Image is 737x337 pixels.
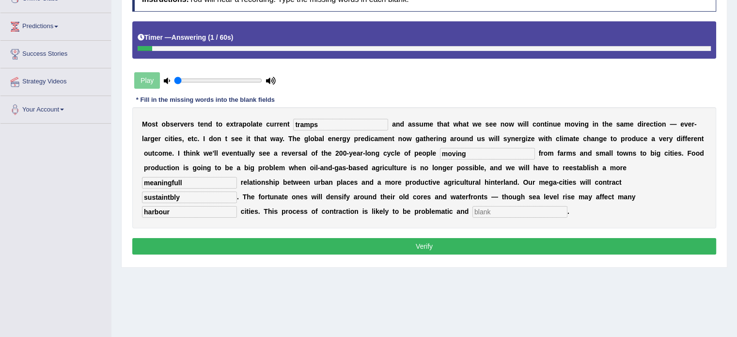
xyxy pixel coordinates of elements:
b: , [182,135,184,143]
b: e [336,135,340,143]
b: e [609,120,612,128]
b: n [501,120,505,128]
b: a [244,149,248,157]
b: v [575,120,579,128]
b: t [467,120,469,128]
b: t [321,149,324,157]
b: m [624,120,629,128]
b: . [282,135,284,143]
b: e [209,149,213,157]
b: v [659,135,663,143]
b: u [270,120,274,128]
b: g [150,135,155,143]
b: t [545,120,547,128]
b: g [584,120,589,128]
b: a [450,135,454,143]
b: e [384,135,388,143]
b: l [305,149,307,157]
b: i [547,120,549,128]
b: n [331,135,336,143]
b: y [507,135,511,143]
b: s [190,120,194,128]
b: y [279,135,282,143]
b: c [371,135,375,143]
b: t [237,149,239,157]
a: Your Account [0,96,111,120]
b: e [292,149,296,157]
b: k [196,149,200,157]
b: m [564,135,569,143]
b: e [493,120,497,128]
b: e [200,120,204,128]
b: e [662,135,666,143]
a: Strategy Videos [0,68,111,93]
b: e [155,135,158,143]
b: c [640,135,644,143]
b: o [213,135,217,143]
b: r [236,120,238,128]
b: m [162,149,168,157]
b: t [447,120,450,128]
b: l [249,149,251,157]
b: d [631,135,636,143]
b: o [218,120,222,128]
b: e [169,149,172,157]
b: a [392,120,396,128]
b: i [526,135,528,143]
b: l [142,135,144,143]
b: u [461,135,465,143]
b: u [148,149,152,157]
b: c [533,120,536,128]
b: o [456,135,461,143]
b: n [511,135,515,143]
b: e [238,135,242,143]
b: i [681,135,683,143]
b: c [194,135,198,143]
b: t [152,149,155,157]
b: i [523,120,525,128]
b: n [580,120,585,128]
b: a [463,120,467,128]
b: u [419,120,423,128]
b: s [412,120,416,128]
b: n [540,120,545,128]
b: g [442,135,447,143]
b: n [697,135,702,143]
b: u [477,135,481,143]
b: h [292,135,297,143]
b: w [509,120,514,128]
b: i [436,135,438,143]
b: g [342,135,346,143]
b: u [553,120,557,128]
b: e [263,149,267,157]
input: blank [142,206,237,218]
b: w [270,135,276,143]
b: a [274,149,278,157]
b: o [570,120,575,128]
b: Answering [172,33,206,41]
a: Predictions [0,13,111,37]
b: y [251,149,255,157]
b: s [298,149,302,157]
b: s [481,135,485,143]
b: u [636,135,640,143]
b: a [408,120,412,128]
b: s [170,120,174,128]
b: h [425,135,430,143]
b: t [392,135,394,143]
b: t [216,120,219,128]
b: o [148,120,152,128]
b: w [538,135,544,143]
b: i [593,120,595,128]
b: t [702,135,704,143]
b: l [251,120,252,128]
b: r [519,135,521,143]
b: t [225,135,227,143]
b: o [161,120,166,128]
b: m [423,120,429,128]
b: s [616,120,620,128]
b: s [503,135,507,143]
b: n [438,135,442,143]
b: u [239,149,244,157]
b: s [152,120,156,128]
